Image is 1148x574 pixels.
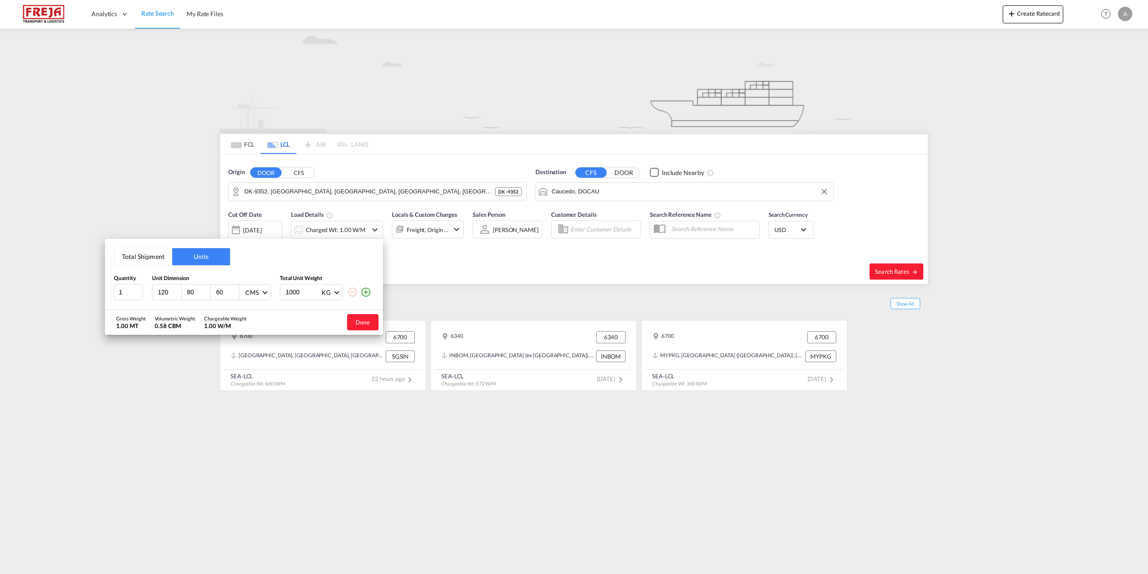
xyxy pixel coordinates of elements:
[245,289,259,296] div: CMS
[204,315,247,322] div: Chargeable Weight
[347,287,358,298] md-icon: icon-minus-circle-outline
[322,289,330,296] div: KG
[186,288,210,296] input: W
[157,288,181,296] input: L
[155,315,195,322] div: Volumetric Weight
[116,322,146,330] div: 1.00 MT
[215,288,239,296] input: H
[204,322,247,330] div: 1.00 W/M
[280,275,374,282] div: Total Unit Weight
[155,322,195,330] div: 0.58 CBM
[172,248,230,265] button: Units
[114,284,143,300] input: Qty
[285,285,321,300] input: Enter weight
[347,314,378,330] button: Done
[114,248,172,265] button: Total Shipment
[152,275,271,282] div: Unit Dimension
[361,287,371,298] md-icon: icon-plus-circle-outline
[114,275,143,282] div: Quantity
[116,315,146,322] div: Gross Weight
